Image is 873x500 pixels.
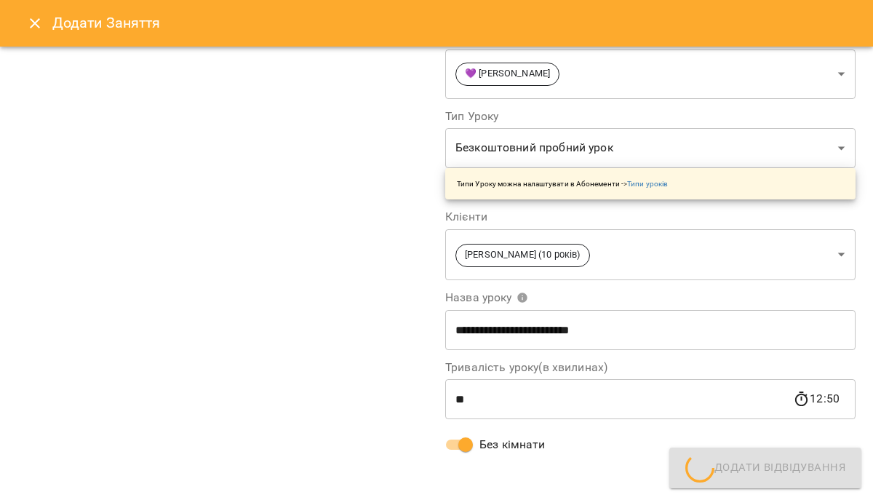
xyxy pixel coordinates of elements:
[457,178,668,189] p: Типи Уроку можна налаштувати в Абонементи ->
[445,111,856,122] label: Тип Уроку
[52,12,856,34] h6: Додати Заняття
[17,6,52,41] button: Close
[445,229,856,280] div: [PERSON_NAME] (10 років)
[456,248,589,262] span: [PERSON_NAME] (10 років)
[627,180,668,188] a: Типи уроків
[445,211,856,223] label: Клієнти
[445,292,528,303] span: Назва уроку
[479,436,546,453] span: Без кімнати
[517,292,528,303] svg: Вкажіть назву уроку або виберіть клієнтів
[445,128,856,169] div: Безкоштовний пробний урок
[445,362,856,373] label: Тривалість уроку(в хвилинах)
[456,67,559,81] span: 💜 [PERSON_NAME]
[445,49,856,99] div: 💜 [PERSON_NAME]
